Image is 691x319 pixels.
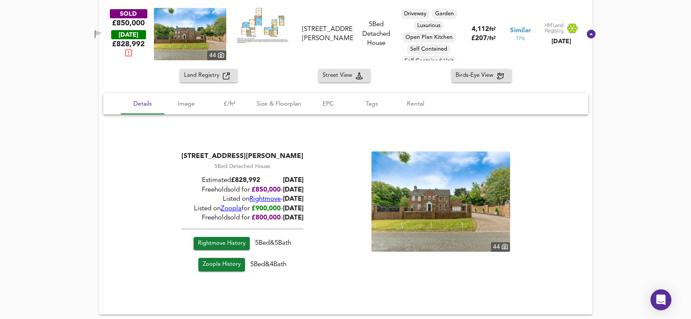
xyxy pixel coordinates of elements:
[490,243,510,252] div: 44
[471,35,496,42] span: £ 207
[487,36,496,41] span: / ft²
[283,206,303,212] span: [DATE]
[221,206,242,212] a: Zoopla
[371,152,510,252] img: property thumbnail
[181,152,303,161] div: [STREET_ADDRESS][PERSON_NAME]
[252,206,281,212] span: £900,000
[283,215,303,221] span: [DATE]
[112,39,145,59] span: £ 828,992
[489,27,496,32] span: ft²
[194,237,250,250] a: Rightmove History
[401,56,457,66] div: Self Contained Unit
[510,26,531,35] span: Similar
[252,187,281,193] span: £ 850,000
[181,258,303,275] div: 5 Bed & 4 Bath
[650,289,671,310] div: Open Intercom Messenger
[302,25,353,44] div: [STREET_ADDRESS][PERSON_NAME]
[198,239,245,249] span: Rightmove History
[249,196,281,202] a: Rightmove
[170,99,203,110] span: Image
[401,9,430,19] div: Driveway
[545,23,579,34] img: Land Registry
[432,9,457,19] div: Garden
[154,8,226,60] a: property thumbnail 44
[181,195,303,204] div: Listed on -
[357,20,396,48] div: 5 Bed Detached House
[213,99,246,110] span: £/ft²
[181,204,303,213] div: Listed on for -
[312,99,345,110] span: EPC
[456,71,497,81] span: Birds-Eye View
[401,10,430,18] span: Driveway
[181,185,303,195] div: Freehold sold for -
[126,99,159,110] span: Details
[198,258,245,271] a: Zoopla History
[110,9,147,18] div: SOLD
[407,44,451,55] div: Self Contained
[451,69,512,82] button: Birds-Eye View
[181,163,303,171] div: 5 Bed Detached House
[283,196,303,202] span: [DATE]
[432,10,457,18] span: Garden
[203,260,241,270] span: Zoopla History
[414,22,444,30] span: Luxurious
[545,37,579,46] div: [DATE]
[402,34,456,41] span: Open Plan Kitchen
[472,26,489,33] span: 4,112
[111,30,146,39] div: [DATE]
[283,178,303,184] b: [DATE]
[236,8,289,43] img: Floorplan
[252,215,281,221] span: £ 800,000
[399,99,432,110] span: Rental
[299,25,356,44] div: The Meadows, Old Main Road, DN37 0BE
[355,99,388,110] span: Tags
[99,69,592,314] div: SOLD£850,000 [DATE]£828,992property thumbnail 44 Floorplan[STREET_ADDRESS][PERSON_NAME]5Bed Detac...
[516,35,525,42] span: 77 %
[184,71,223,81] span: Land Registry
[181,176,303,185] div: Estimated
[257,99,301,110] span: Size & Floorplan
[181,213,303,223] div: Freehold sold for -
[402,32,456,43] div: Open Plan Kitchen
[323,71,356,81] span: Street View
[586,29,596,39] svg: Show Details
[407,45,451,53] span: Self Contained
[318,69,371,82] button: Street View
[231,178,260,184] span: £ 828,992
[180,69,238,82] button: Land Registry
[401,57,457,65] span: Self Contained Unit
[283,187,303,193] span: [DATE]
[181,237,303,258] div: 5 Bed & 5 Bath
[207,51,226,60] div: 44
[154,8,226,60] img: property thumbnail
[414,21,444,31] div: Luxurious
[371,152,510,252] a: property thumbnail 44
[112,18,145,28] div: £850,000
